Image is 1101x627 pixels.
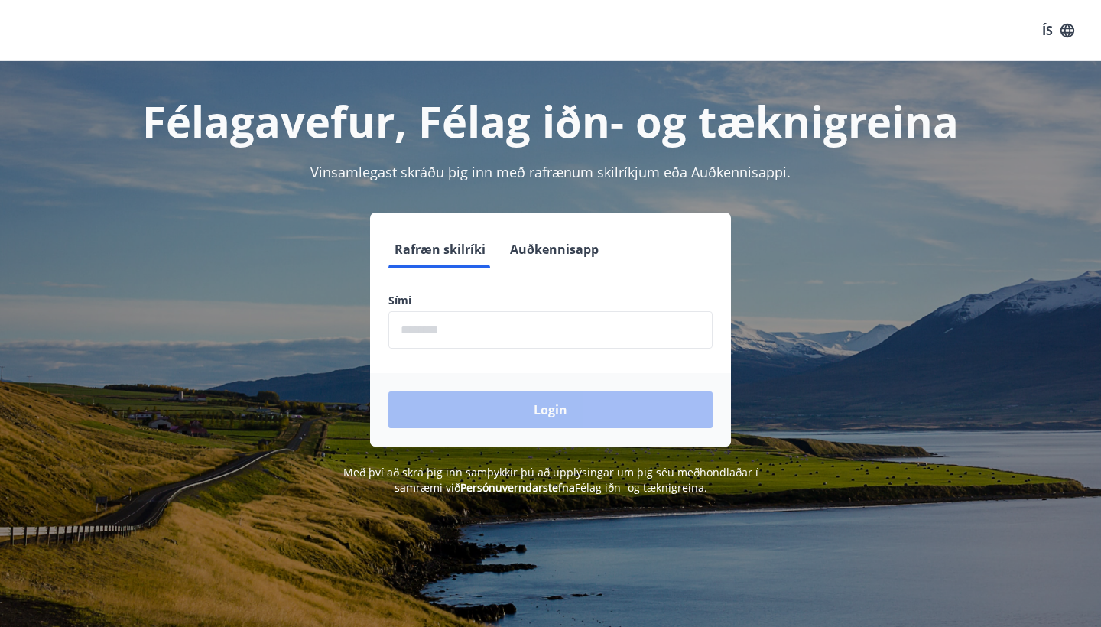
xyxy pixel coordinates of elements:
span: Vinsamlegast skráðu þig inn með rafrænum skilríkjum eða Auðkennisappi. [310,163,791,181]
h1: Félagavefur, Félag iðn- og tæknigreina [18,92,1083,150]
label: Sími [388,293,713,308]
button: Auðkennisapp [504,231,605,268]
button: ÍS [1034,17,1083,44]
button: Rafræn skilríki [388,231,492,268]
a: Persónuverndarstefna [460,480,575,495]
span: Með því að skrá þig inn samþykkir þú að upplýsingar um þig séu meðhöndlaðar í samræmi við Félag i... [343,465,758,495]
